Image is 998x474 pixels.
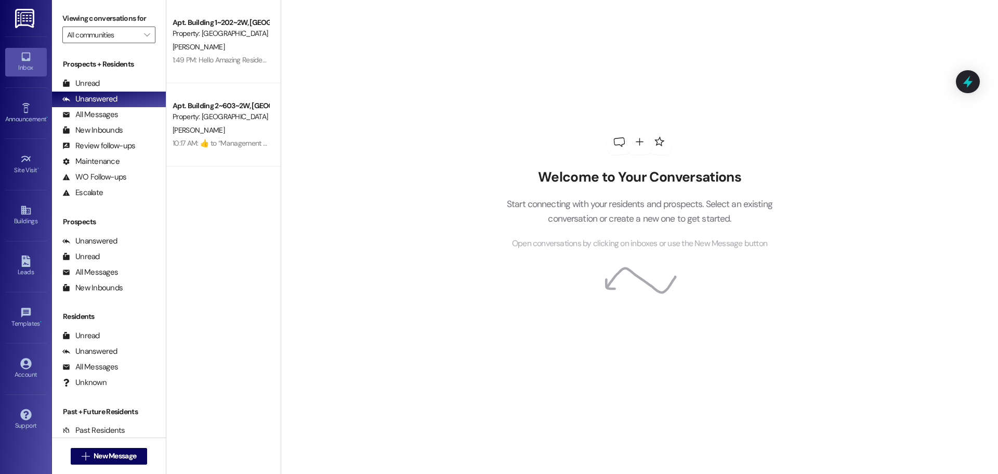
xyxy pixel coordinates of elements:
div: Unread [62,330,100,341]
div: All Messages [62,362,118,373]
span: • [46,114,48,121]
label: Viewing conversations for [62,10,155,27]
h2: Welcome to Your Conversations [491,169,788,186]
span: New Message [94,451,136,462]
a: Leads [5,252,47,280]
a: Support [5,406,47,434]
div: New Inbounds [62,283,123,293]
div: All Messages [62,267,118,278]
a: Inbox [5,48,47,76]
span: • [40,318,42,326]
div: Unanswered [62,94,117,105]
span: [PERSON_NAME] [173,125,225,135]
input: All communities [67,27,139,43]
div: Past Residents [62,425,125,436]
span: [PERSON_NAME] [173,42,225,52]
div: Prospects + Residents [52,59,166,70]
div: Unread [62,78,100,89]
div: Unread [62,251,100,262]
div: WO Follow-ups [62,172,126,183]
div: All Messages [62,109,118,120]
div: Escalate [62,187,103,198]
div: Property: [GEOGRAPHIC_DATA] [173,28,269,39]
div: Apt. Building 2~603~2W, [GEOGRAPHIC_DATA] [173,100,269,111]
div: 10:17 AM: ​👍​ to “ Management Colonial House (Colonial House): Yes!! You have parking for Winter! ” [173,138,464,148]
div: Maintenance [62,156,120,167]
a: Buildings [5,201,47,229]
div: Property: [GEOGRAPHIC_DATA] [173,111,269,122]
div: Review follow-ups [62,140,135,151]
span: • [37,165,39,172]
button: New Message [71,448,148,465]
a: Site Visit • [5,150,47,178]
i:  [82,452,89,460]
div: Past + Future Residents [52,406,166,417]
div: Unknown [62,377,107,388]
div: 1:49 PM: Hello Amazing Residents! We will be doing Clean checks [DATE] 1-5 pm! Make sure your apa... [173,55,690,65]
span: Open conversations by clicking on inboxes or use the New Message button [512,237,767,250]
div: Apt. Building 1~202~2W, [GEOGRAPHIC_DATA] [173,17,269,28]
a: Templates • [5,304,47,332]
div: Unanswered [62,346,117,357]
div: Residents [52,311,166,322]
p: Start connecting with your residents and prospects. Select an existing conversation or create a n... [491,197,788,226]
div: Unanswered [62,236,117,247]
a: Account [5,355,47,383]
div: Prospects [52,216,166,227]
i:  [144,31,150,39]
div: New Inbounds [62,125,123,136]
img: ResiDesk Logo [15,9,36,28]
